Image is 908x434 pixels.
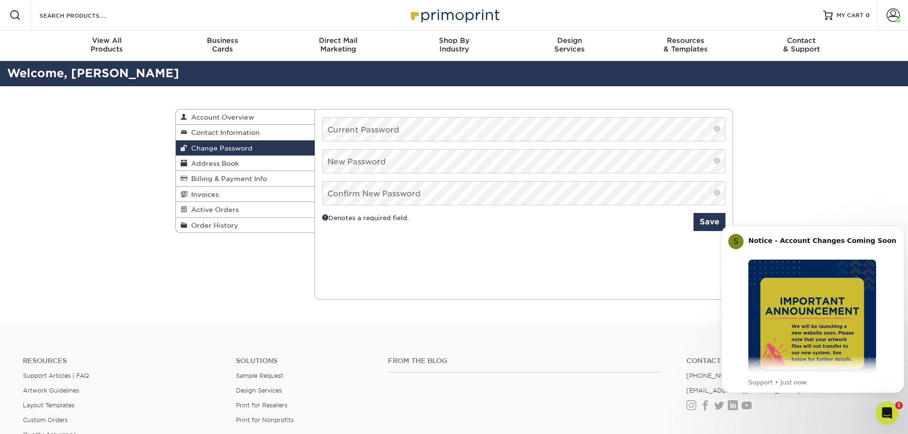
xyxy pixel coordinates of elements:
[187,144,253,152] span: Change Password
[694,213,725,231] button: Save
[837,11,864,20] span: MY CART
[280,30,396,61] a: Direct MailMarketing
[512,30,628,61] a: DesignServices
[236,372,283,379] a: Sample Request
[187,222,238,229] span: Order History
[280,36,396,45] span: Direct Mail
[744,30,859,61] a: Contact& Support
[686,387,800,394] a: [EMAIL_ADDRESS][DOMAIN_NAME]
[176,218,315,232] a: Order History
[512,36,628,53] div: Services
[686,357,885,365] a: Contact
[176,171,315,186] a: Billing & Payment Info
[628,36,744,53] div: & Templates
[187,160,239,167] span: Address Book
[396,30,512,61] a: Shop ByIndustry
[280,36,396,53] div: Marketing
[744,36,859,45] span: Contact
[176,156,315,171] a: Address Book
[686,372,745,379] a: [PHONE_NUMBER]
[23,416,68,424] a: Custom Orders
[236,387,282,394] a: Design Services
[176,202,315,217] a: Active Orders
[388,357,661,365] h4: From the Blog
[236,416,294,424] a: Print for Nonprofits
[187,175,267,182] span: Billing & Payment Info
[176,141,315,156] a: Change Password
[176,110,315,125] a: Account Overview
[717,217,908,399] iframe: Intercom notifications message
[187,129,260,136] span: Contact Information
[164,36,280,45] span: Business
[49,30,165,61] a: View AllProducts
[39,10,132,21] input: SEARCH PRODUCTS.....
[164,30,280,61] a: BusinessCards
[23,402,74,409] a: Layout Templates
[895,402,903,409] span: 1
[628,36,744,45] span: Resources
[164,36,280,53] div: Cards
[236,402,287,409] a: Print for Resellers
[49,36,165,53] div: Products
[176,125,315,140] a: Contact Information
[407,5,502,25] img: Primoprint
[23,387,79,394] a: Artwork Guidelines
[744,36,859,53] div: & Support
[512,36,628,45] span: Design
[396,36,512,53] div: Industry
[866,12,870,19] span: 0
[396,36,512,45] span: Shop By
[187,191,219,198] span: Invoices
[176,187,315,202] a: Invoices
[187,206,239,213] span: Active Orders
[49,36,165,45] span: View All
[322,213,408,222] small: Denotes a required field.
[187,113,254,121] span: Account Overview
[876,402,898,424] iframe: Intercom live chat
[23,372,89,379] a: Support Articles | FAQ
[23,357,222,365] h4: Resources
[628,30,744,61] a: Resources& Templates
[236,357,374,365] h4: Solutions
